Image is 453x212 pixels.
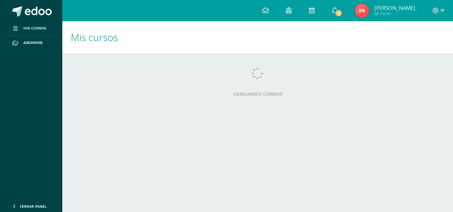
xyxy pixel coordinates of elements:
[76,91,439,97] label: Cargando cursos
[71,30,118,44] span: Mis cursos
[23,40,42,46] span: Archivos
[20,204,47,209] span: Cerrar panel
[6,21,57,36] a: Mis cursos
[374,4,415,11] span: [PERSON_NAME]
[355,4,369,18] img: 71711bd8aa2cf53c91d992f3c93e6204.png
[335,9,343,17] span: 2
[374,11,415,17] span: Mi Perfil
[6,36,57,50] a: Archivos
[23,26,46,31] span: Mis cursos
